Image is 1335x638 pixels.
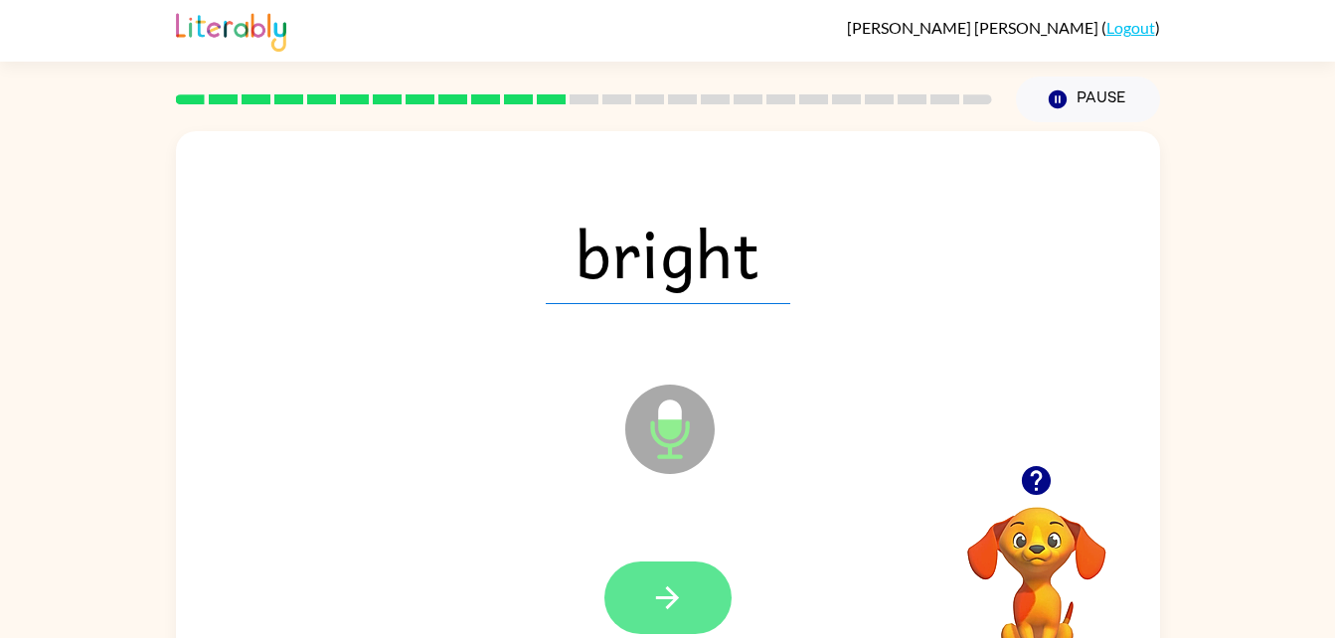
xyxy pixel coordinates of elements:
a: Logout [1106,18,1155,37]
button: Pause [1016,77,1160,122]
div: ( ) [847,18,1160,37]
img: Literably [176,8,286,52]
span: bright [546,201,790,304]
span: [PERSON_NAME] [PERSON_NAME] [847,18,1101,37]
